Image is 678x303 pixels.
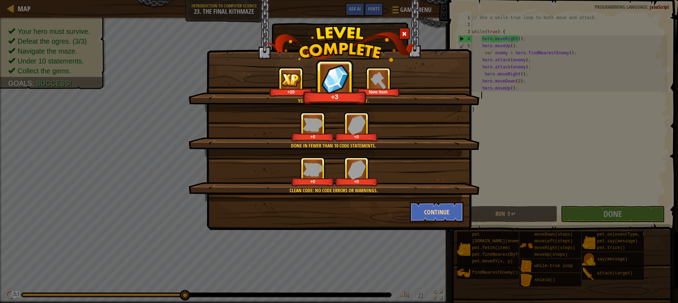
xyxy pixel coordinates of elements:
img: portrait.png [369,70,388,90]
div: +20 [271,89,311,95]
div: +0 [337,134,376,139]
img: reward_icon_gems.png [347,115,366,134]
img: reward_icon_xp.png [281,73,301,87]
div: +0 [293,179,333,184]
div: Clean code: no code errors or warnings. [222,187,445,194]
img: reward_icon_xp.png [303,118,323,132]
button: Continue [410,201,464,223]
img: level_complete.png [263,26,415,62]
div: +0 [337,179,376,184]
img: reward_icon_gems.png [321,64,349,93]
div: Done in fewer than 10 code statements. [222,142,445,149]
div: You're deadly. Infinitely deadly. [222,97,445,104]
img: reward_icon_gems.png [347,160,366,179]
div: New Item [358,89,398,95]
div: +3 [305,93,365,101]
img: reward_icon_xp.png [303,163,323,176]
div: +0 [293,134,333,139]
